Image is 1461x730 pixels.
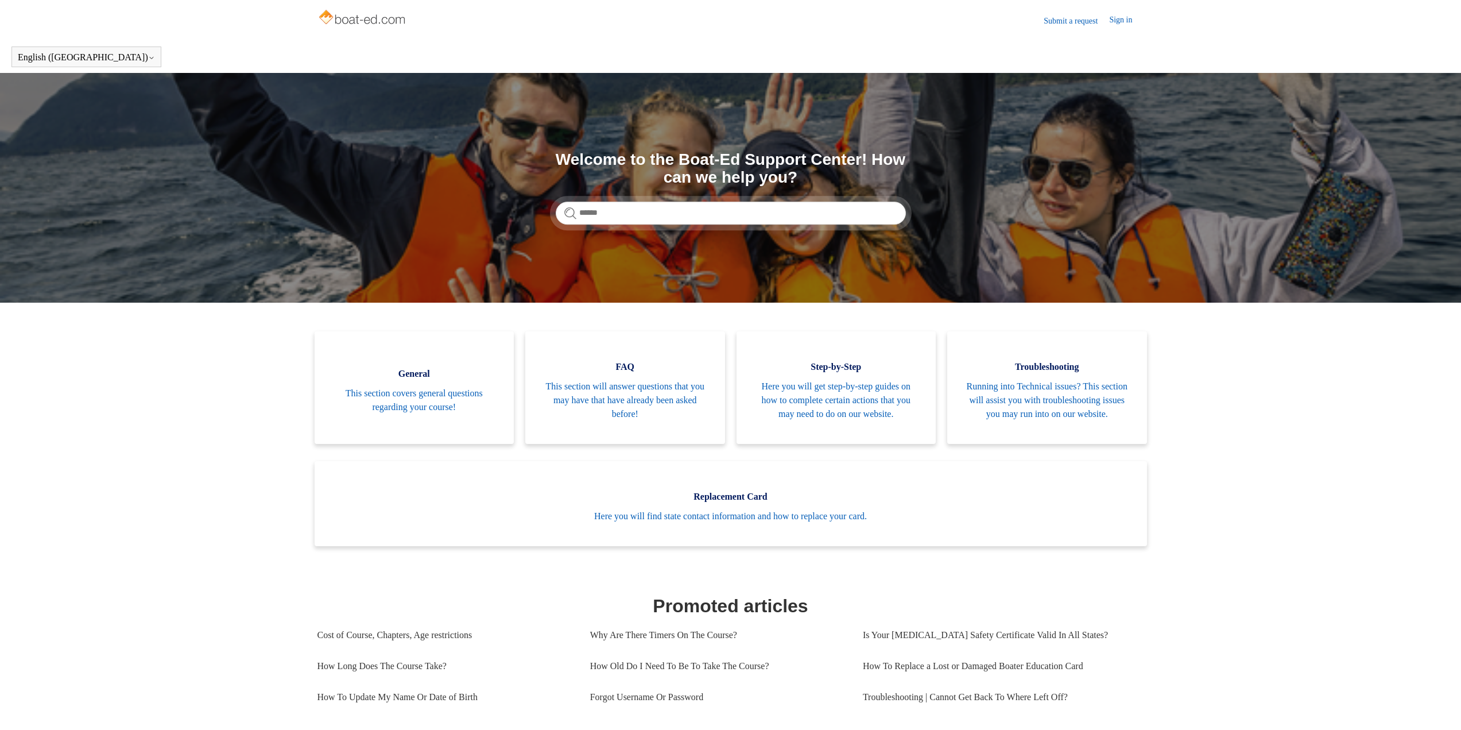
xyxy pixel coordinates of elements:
[332,387,497,414] span: This section covers general questions regarding your course!
[556,202,906,225] input: Search
[315,461,1147,546] a: Replacement Card Here you will find state contact information and how to replace your card.
[1044,15,1109,27] a: Submit a request
[317,592,1144,620] h1: Promoted articles
[542,360,708,374] span: FAQ
[317,7,409,30] img: Boat-Ed Help Center home page
[947,331,1147,444] a: Troubleshooting Running into Technical issues? This section will assist you with troubleshooting ...
[754,380,919,421] span: Here you will get step-by-step guides on how to complete certain actions that you may need to do ...
[964,360,1130,374] span: Troubleshooting
[525,331,725,444] a: FAQ This section will answer questions that you may have that have already been asked before!
[964,380,1130,421] span: Running into Technical issues? This section will assist you with troubleshooting issues you may r...
[18,52,155,63] button: English ([GEOGRAPHIC_DATA])
[590,682,846,713] a: Forgot Username Or Password
[317,620,573,651] a: Cost of Course, Chapters, Age restrictions
[737,331,936,444] a: Step-by-Step Here you will get step-by-step guides on how to complete certain actions that you ma...
[590,651,846,682] a: How Old Do I Need To Be To Take The Course?
[317,682,573,713] a: How To Update My Name Or Date of Birth
[754,360,919,374] span: Step-by-Step
[332,490,1130,504] span: Replacement Card
[542,380,708,421] span: This section will answer questions that you may have that have already been asked before!
[332,367,497,381] span: General
[590,620,846,651] a: Why Are There Timers On The Course?
[556,151,906,187] h1: Welcome to the Boat-Ed Support Center! How can we help you?
[317,651,573,682] a: How Long Does The Course Take?
[332,509,1130,523] span: Here you will find state contact information and how to replace your card.
[315,331,514,444] a: General This section covers general questions regarding your course!
[863,682,1136,713] a: Troubleshooting | Cannot Get Back To Where Left Off?
[1109,14,1144,28] a: Sign in
[1387,692,1453,721] div: Chat Support
[863,620,1136,651] a: Is Your [MEDICAL_DATA] Safety Certificate Valid In All States?
[863,651,1136,682] a: How To Replace a Lost or Damaged Boater Education Card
